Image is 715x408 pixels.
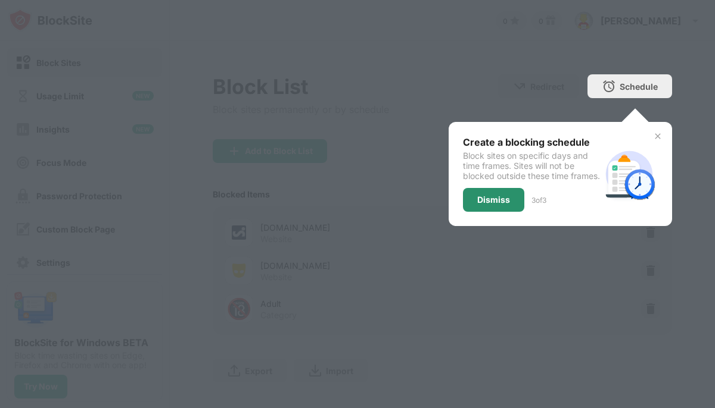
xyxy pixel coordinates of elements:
img: schedule.svg [601,146,658,203]
div: Schedule [620,81,658,92]
div: Block sites on specific days and time frames. Sites will not be blocked outside these time frames. [463,150,601,181]
div: 3 of 3 [531,196,546,205]
div: Create a blocking schedule [463,136,601,148]
div: Dismiss [477,195,510,205]
img: x-button.svg [653,131,663,141]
